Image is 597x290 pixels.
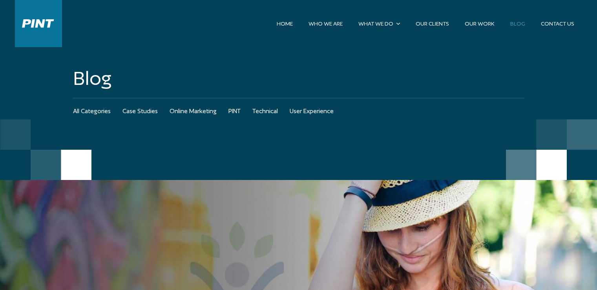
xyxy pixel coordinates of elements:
a: User Experience [290,98,334,124]
a: Online Marketing [170,98,217,124]
nav: Site Navigation [269,17,582,30]
a: Contact Us [533,17,582,30]
a: Our Clients [408,17,457,30]
a: Who We Are [301,17,351,30]
a: Blog [502,17,533,30]
a: What We Do [351,17,408,30]
nav: Blog Tag Navigation [73,98,524,124]
a: Our Work [457,17,502,30]
a: Case Studies [122,98,158,124]
a: Blog [73,67,524,90]
a: Home [269,17,301,30]
a: Technical [252,98,278,124]
a: PINT [228,98,241,124]
a: All Categories [73,98,111,124]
